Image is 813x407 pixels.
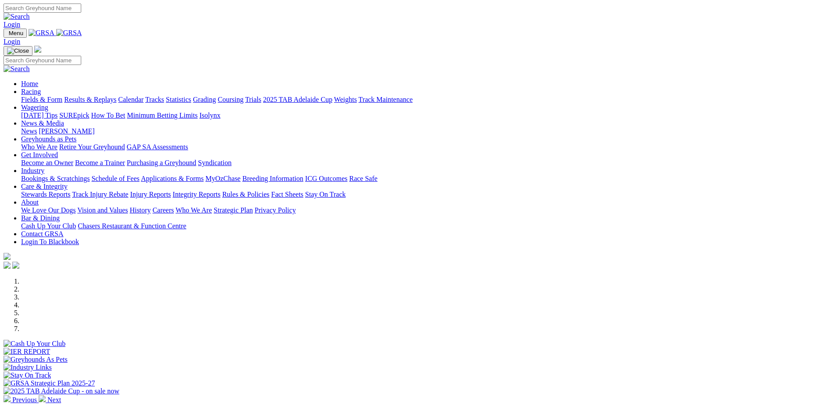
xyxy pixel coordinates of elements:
img: Industry Links [4,364,52,371]
a: SUREpick [59,112,89,119]
a: Cash Up Your Club [21,222,76,230]
img: IER REPORT [4,348,50,356]
a: Wagering [21,104,48,111]
a: Vision and Values [77,206,128,214]
a: Get Involved [21,151,58,158]
img: Search [4,13,30,21]
a: Stewards Reports [21,191,70,198]
a: Syndication [198,159,231,166]
a: Trials [245,96,261,103]
a: [DATE] Tips [21,112,58,119]
a: Racing [21,88,41,95]
div: About [21,206,809,214]
a: Login [4,21,20,28]
a: Retire Your Greyhound [59,143,125,151]
a: MyOzChase [205,175,241,182]
img: facebook.svg [4,262,11,269]
img: Close [7,47,29,54]
button: Toggle navigation [4,29,27,38]
div: Racing [21,96,809,104]
img: Stay On Track [4,371,51,379]
a: Careers [152,206,174,214]
span: Next [47,396,61,403]
a: 2025 TAB Adelaide Cup [263,96,332,103]
a: About [21,198,39,206]
a: Statistics [166,96,191,103]
a: Track Maintenance [359,96,413,103]
a: We Love Our Dogs [21,206,76,214]
img: Cash Up Your Club [4,340,65,348]
img: 2025 TAB Adelaide Cup - on sale now [4,387,119,395]
a: Contact GRSA [21,230,63,238]
div: Care & Integrity [21,191,809,198]
a: News & Media [21,119,64,127]
a: Grading [193,96,216,103]
a: Tracks [145,96,164,103]
img: twitter.svg [12,262,19,269]
a: Greyhounds as Pets [21,135,76,143]
a: Privacy Policy [255,206,296,214]
a: Schedule of Fees [91,175,139,182]
a: Track Injury Rebate [72,191,128,198]
a: Previous [4,396,39,403]
a: Stay On Track [305,191,345,198]
a: Next [39,396,61,403]
a: Bar & Dining [21,214,60,222]
a: How To Bet [91,112,126,119]
img: Search [4,65,30,73]
a: ICG Outcomes [305,175,347,182]
img: GRSA [29,29,54,37]
a: Strategic Plan [214,206,253,214]
a: Care & Integrity [21,183,68,190]
input: Search [4,56,81,65]
a: Purchasing a Greyhound [127,159,196,166]
a: Isolynx [199,112,220,119]
div: Greyhounds as Pets [21,143,809,151]
a: Coursing [218,96,244,103]
a: Breeding Information [242,175,303,182]
div: News & Media [21,127,809,135]
div: Industry [21,175,809,183]
a: Results & Replays [64,96,116,103]
a: Weights [334,96,357,103]
img: chevron-left-pager-white.svg [4,395,11,402]
a: Bookings & Scratchings [21,175,90,182]
a: GAP SA Assessments [127,143,188,151]
a: Fields & Form [21,96,62,103]
a: Login To Blackbook [21,238,79,245]
img: GRSA Strategic Plan 2025-27 [4,379,95,387]
span: Previous [12,396,37,403]
img: logo-grsa-white.png [34,46,41,53]
a: Applications & Forms [141,175,204,182]
img: Greyhounds As Pets [4,356,68,364]
a: Fact Sheets [271,191,303,198]
a: Become a Trainer [75,159,125,166]
a: Injury Reports [130,191,171,198]
a: Calendar [118,96,144,103]
div: Wagering [21,112,809,119]
a: Rules & Policies [222,191,270,198]
a: [PERSON_NAME] [39,127,94,135]
a: Home [21,80,38,87]
button: Toggle navigation [4,46,32,56]
a: Who We Are [176,206,212,214]
a: Login [4,38,20,45]
a: Become an Owner [21,159,73,166]
a: History [130,206,151,214]
div: Get Involved [21,159,809,167]
a: Chasers Restaurant & Function Centre [78,222,186,230]
a: Race Safe [349,175,377,182]
img: GRSA [56,29,82,37]
a: Industry [21,167,44,174]
a: Integrity Reports [173,191,220,198]
img: chevron-right-pager-white.svg [39,395,46,402]
input: Search [4,4,81,13]
div: Bar & Dining [21,222,809,230]
a: Minimum Betting Limits [127,112,198,119]
span: Menu [9,30,23,36]
img: logo-grsa-white.png [4,253,11,260]
a: News [21,127,37,135]
a: Who We Are [21,143,58,151]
